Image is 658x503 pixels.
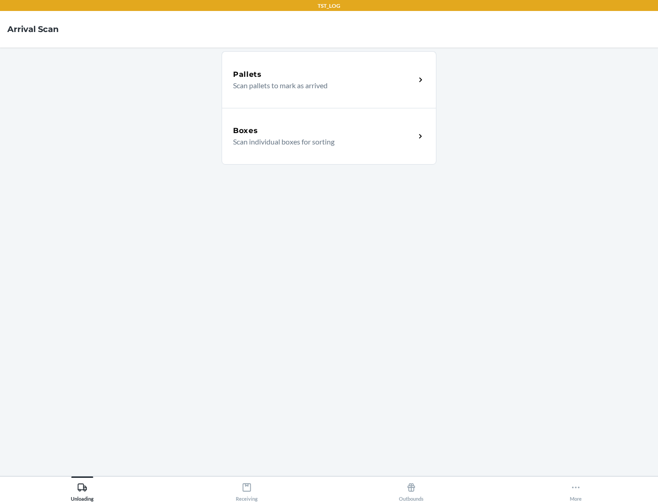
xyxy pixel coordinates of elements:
p: TST_LOG [318,2,340,10]
div: Receiving [236,479,258,502]
button: Outbounds [329,476,493,502]
div: Outbounds [399,479,424,502]
p: Scan individual boxes for sorting [233,136,408,147]
div: More [570,479,582,502]
a: PalletsScan pallets to mark as arrived [222,51,436,108]
div: Unloading [71,479,94,502]
p: Scan pallets to mark as arrived [233,80,408,91]
a: BoxesScan individual boxes for sorting [222,108,436,165]
button: Receiving [164,476,329,502]
h5: Boxes [233,125,258,136]
h5: Pallets [233,69,262,80]
button: More [493,476,658,502]
h4: Arrival Scan [7,23,58,35]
